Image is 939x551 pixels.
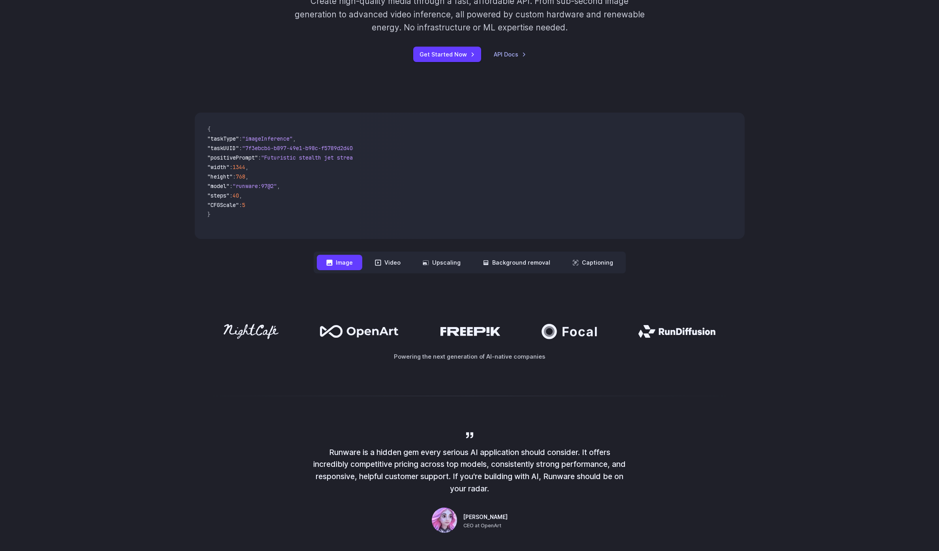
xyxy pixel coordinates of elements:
button: Upscaling [413,255,470,270]
span: 1344 [233,164,245,171]
span: [PERSON_NAME] [463,513,508,522]
span: , [245,164,248,171]
button: Video [365,255,410,270]
span: : [233,173,236,180]
span: : [230,182,233,190]
span: "height" [207,173,233,180]
button: Background removal [473,255,560,270]
span: : [230,164,233,171]
p: Runware is a hidden gem every serious AI application should consider. It offers incredibly compet... [312,446,628,495]
span: , [245,173,248,180]
img: Person [432,508,457,533]
span: , [293,135,296,142]
span: { [207,126,211,133]
span: : [239,201,242,209]
button: Captioning [563,255,623,270]
span: "taskType" [207,135,239,142]
span: "runware:97@2" [233,182,277,190]
a: API Docs [494,50,526,59]
span: 5 [242,201,245,209]
span: "imageInference" [242,135,293,142]
span: , [277,182,280,190]
span: : [239,145,242,152]
span: 768 [236,173,245,180]
span: "7f3ebcb6-b897-49e1-b98c-f5789d2d40d7" [242,145,362,152]
span: : [258,154,261,161]
span: : [239,135,242,142]
span: : [230,192,233,199]
span: "Futuristic stealth jet streaking through a neon-lit cityscape with glowing purple exhaust" [261,154,549,161]
span: "positivePrompt" [207,154,258,161]
span: "taskUUID" [207,145,239,152]
span: "width" [207,164,230,171]
span: } [207,211,211,218]
a: Get Started Now [413,47,481,62]
span: CEO at OpenArt [463,522,501,530]
button: Image [317,255,362,270]
span: "model" [207,182,230,190]
span: 40 [233,192,239,199]
span: "CFGScale" [207,201,239,209]
span: , [239,192,242,199]
p: Powering the next generation of AI-native companies [195,352,745,361]
span: "steps" [207,192,230,199]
